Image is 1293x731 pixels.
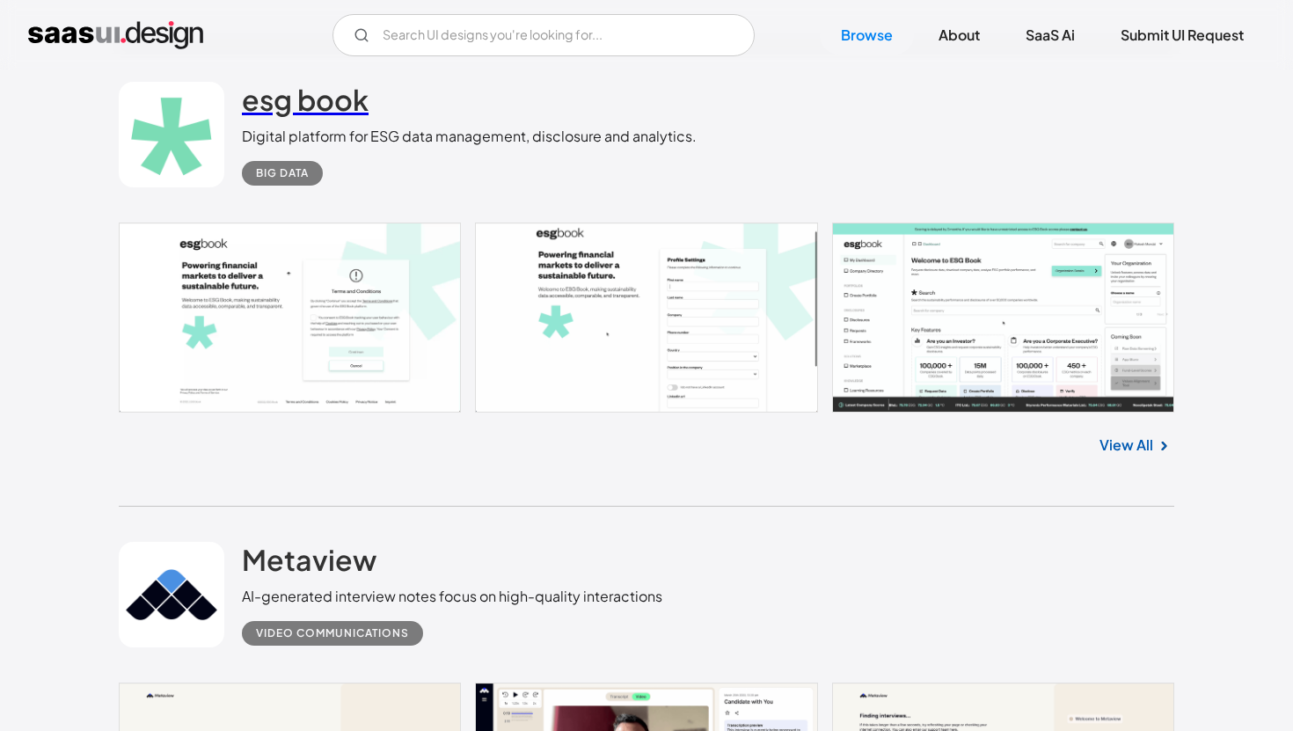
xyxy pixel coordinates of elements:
a: esg book [242,82,369,126]
form: Email Form [332,14,755,56]
a: Metaview [242,542,376,586]
a: home [28,21,203,49]
h2: Metaview [242,542,376,577]
a: View All [1099,435,1153,456]
a: SaaS Ai [1004,16,1096,55]
div: Digital platform for ESG data management, disclosure and analytics. [242,126,697,147]
div: Video Communications [256,623,409,644]
a: About [917,16,1001,55]
div: Big Data [256,163,309,184]
a: Browse [820,16,914,55]
a: Submit UI Request [1099,16,1265,55]
div: AI-generated interview notes focus on high-quality interactions [242,586,662,607]
input: Search UI designs you're looking for... [332,14,755,56]
h2: esg book [242,82,369,117]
